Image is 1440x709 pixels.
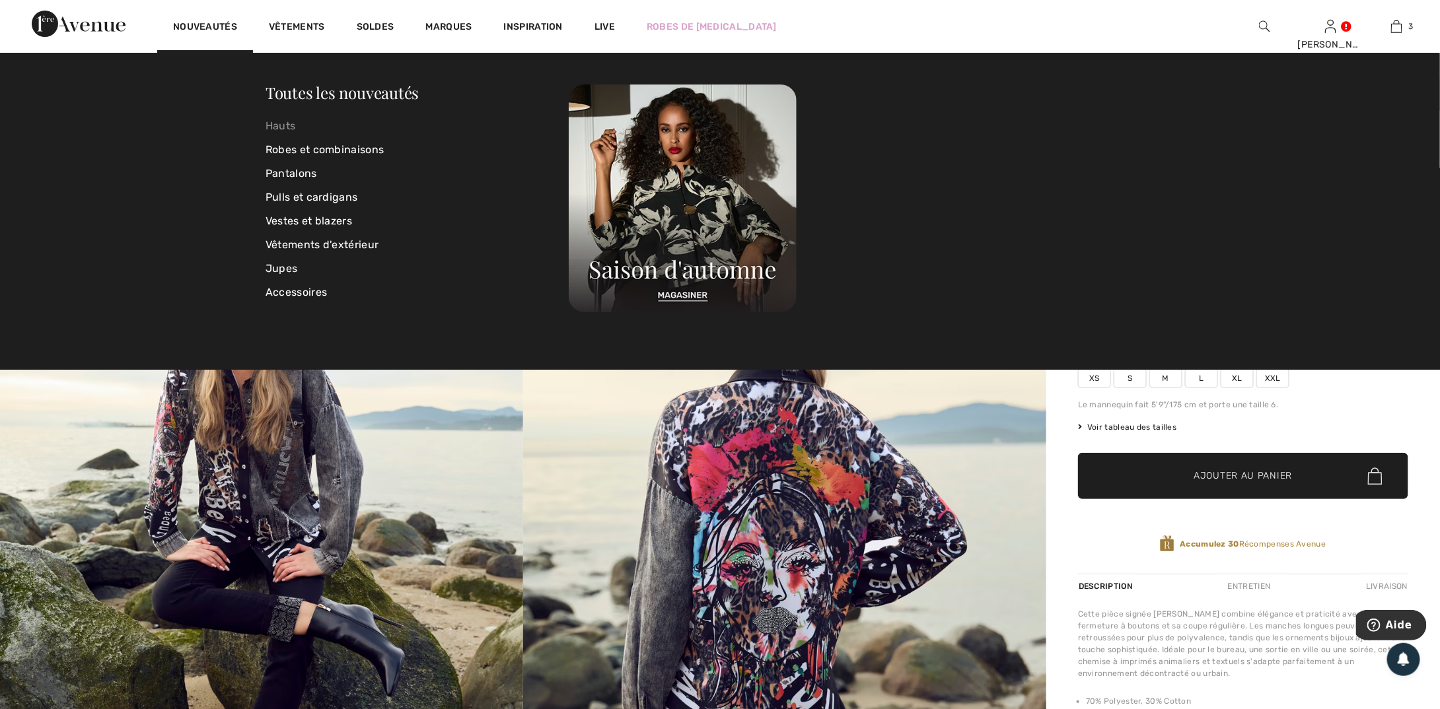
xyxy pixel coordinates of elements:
span: 3 [1409,20,1414,32]
img: 1ère Avenue [32,11,126,37]
a: Live [594,20,615,34]
img: recherche [1259,18,1270,34]
span: Voir tableau des tailles [1078,421,1177,433]
div: Le mannequin fait 5'9"/175 cm et porte une taille 6. [1078,399,1408,411]
a: Robes et combinaisons [266,138,569,162]
span: L [1185,368,1218,388]
span: M [1149,368,1182,388]
iframe: Ouvre un widget dans lequel vous pouvez trouver plus d’informations [1356,610,1427,643]
a: Hauts [266,114,569,138]
a: Robes de [MEDICAL_DATA] [647,20,777,34]
a: Vestes et blazers [266,209,569,233]
strong: Accumulez 30 [1180,539,1239,549]
span: XL [1221,368,1254,388]
a: Pantalons [266,162,569,186]
div: [PERSON_NAME] [1298,38,1363,51]
div: Description [1078,574,1135,598]
img: 250825112755_e80b8af1c0156.jpg [569,84,797,312]
a: Jupes [266,257,569,281]
a: Toutes les nouveautés [266,82,419,103]
a: Nouveautés [173,21,237,35]
a: Pulls et cardigans [266,186,569,209]
a: 3 [1364,18,1429,34]
a: Se connecter [1325,20,1336,32]
img: Récompenses Avenue [1160,535,1174,553]
a: Accessoires [266,281,569,304]
img: Mon panier [1391,18,1402,34]
div: Livraison [1363,574,1408,598]
button: Ajouter au panier [1078,453,1408,499]
img: Mes infos [1325,18,1336,34]
li: 70% Polyester, 30% Cotton [1086,695,1408,707]
a: Marques [426,21,472,35]
span: XS [1078,368,1111,388]
div: Cette pièce signée [PERSON_NAME] combine élégance et praticité avec sa fermeture à boutons et sa ... [1078,608,1408,679]
a: Vêtements [269,21,325,35]
span: Inspiration [504,21,563,35]
span: S [1114,368,1147,388]
a: Soldes [357,21,394,35]
img: Bag.svg [1368,468,1383,485]
a: Vêtements d'extérieur [266,233,569,257]
span: Ajouter au panier [1194,469,1293,483]
div: Entretien [1217,574,1282,598]
span: Récompenses Avenue [1180,538,1326,550]
span: XXL [1256,368,1289,388]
